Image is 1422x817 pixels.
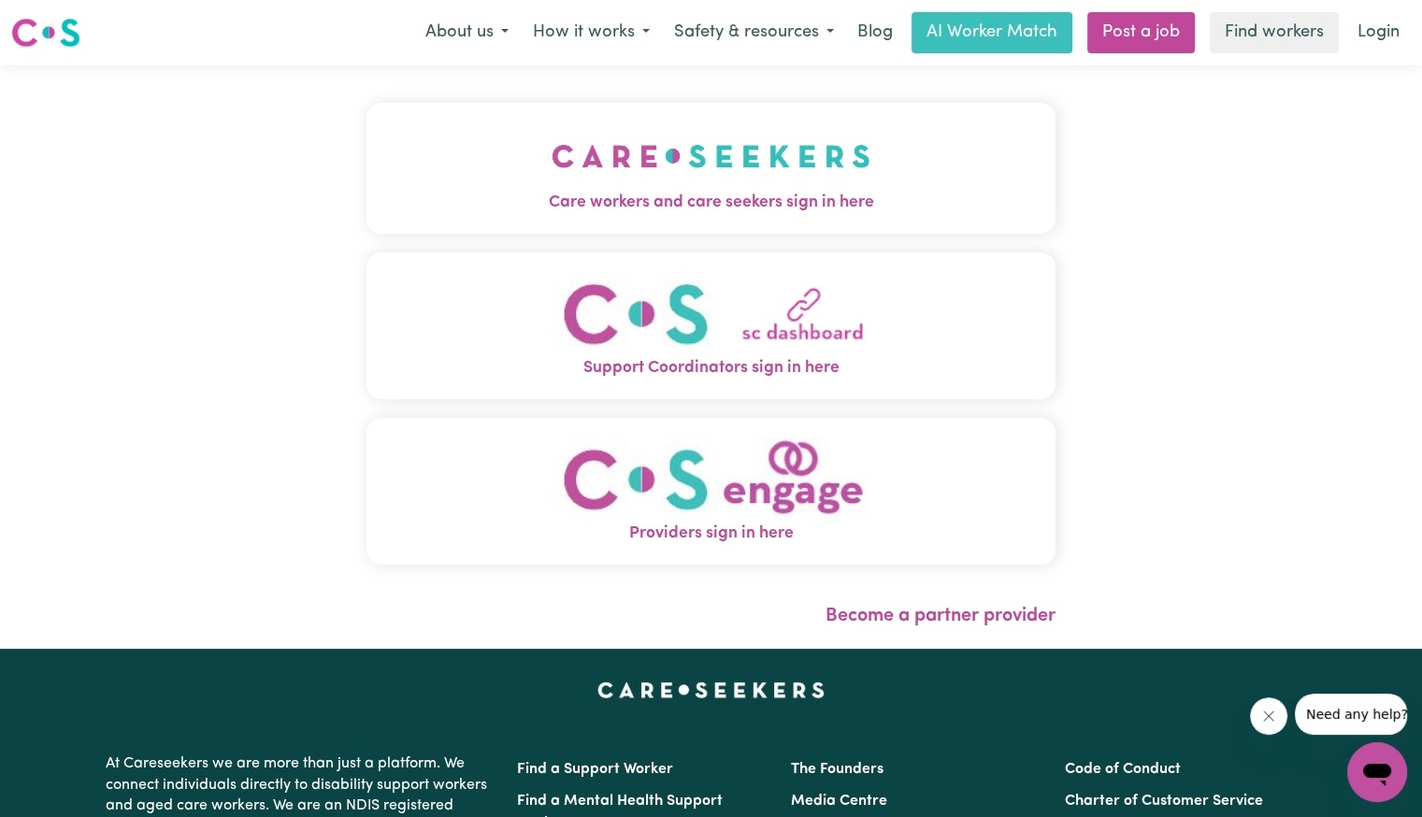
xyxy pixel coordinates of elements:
button: Care workers and care seekers sign in here [366,103,1056,234]
a: Charter of Customer Service [1065,794,1263,809]
a: Find workers [1210,12,1339,53]
a: Find a Support Worker [517,762,673,777]
a: Careseekers home page [597,682,825,697]
span: Need any help? [11,13,113,28]
a: Blog [846,12,904,53]
button: Support Coordinators sign in here [366,252,1056,399]
a: AI Worker Match [912,12,1072,53]
a: Careseekers logo [11,11,80,54]
button: How it works [521,13,662,52]
a: The Founders [791,762,883,777]
span: Providers sign in here [366,522,1056,546]
span: Care workers and care seekers sign in here [366,191,1056,215]
button: Providers sign in here [366,418,1056,565]
button: About us [413,13,521,52]
a: Media Centre [791,794,887,809]
iframe: Message from company [1295,694,1407,735]
a: Login [1346,12,1411,53]
a: Post a job [1087,12,1195,53]
img: Careseekers logo [11,16,80,50]
iframe: Close message [1250,697,1287,735]
a: Become a partner provider [826,607,1056,625]
iframe: Button to launch messaging window [1347,742,1407,802]
span: Support Coordinators sign in here [366,356,1056,380]
a: Code of Conduct [1065,762,1181,777]
button: Safety & resources [662,13,846,52]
